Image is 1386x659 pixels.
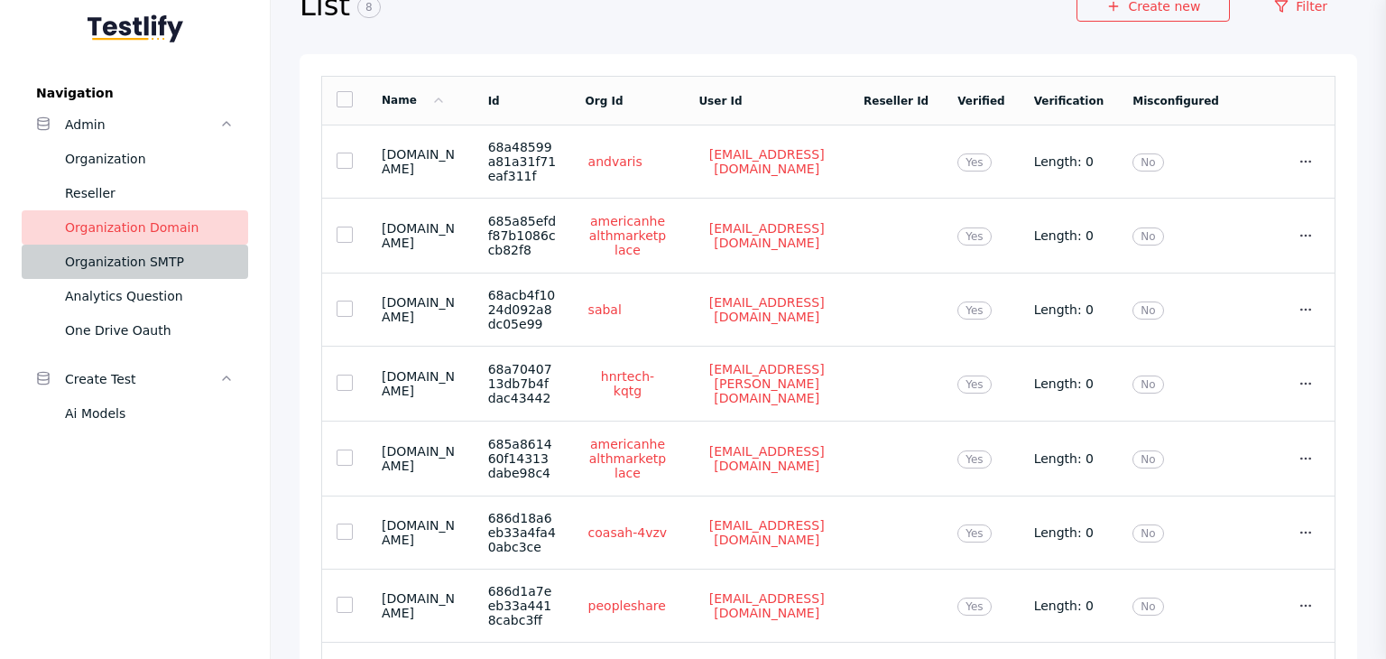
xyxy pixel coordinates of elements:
section: [DOMAIN_NAME] [382,591,459,620]
div: Organization Domain [65,217,234,238]
span: No [1132,227,1163,246]
div: Create Test [65,368,219,390]
span: Yes [957,598,991,616]
a: [EMAIL_ADDRESS][DOMAIN_NAME] [698,443,835,474]
a: Organization SMTP [22,245,248,279]
a: Name [382,94,446,107]
span: Yes [957,153,991,172]
div: Reseller [65,182,234,204]
span: No [1132,524,1163,543]
section: 686d18a6eb33a4fa40abc3ce [488,511,557,554]
section: [DOMAIN_NAME] [382,444,459,473]
a: Reseller Id [864,95,929,107]
a: User Id [698,95,742,107]
a: peopleshare [586,598,669,614]
a: americanhealthmarketplace [586,436,670,481]
a: hnrtech-kqtg [586,368,670,399]
a: Id [488,95,500,107]
section: 68a48599a81a31f71eaf311f [488,140,557,183]
a: Analytics Question [22,279,248,313]
span: Yes [957,376,991,394]
span: Yes [957,302,991,320]
span: No [1132,450,1163,469]
img: Testlify - Backoffice [88,14,183,42]
a: [EMAIL_ADDRESS][DOMAIN_NAME] [698,517,835,548]
a: [EMAIL_ADDRESS][DOMAIN_NAME] [698,220,835,251]
section: 68acb4f1024d092a8dc05e99 [488,288,557,331]
span: Length: 0 [1034,154,1094,169]
a: [EMAIL_ADDRESS][DOMAIN_NAME] [698,590,835,621]
div: Organization [65,148,234,170]
a: coasah-4vzv [586,524,670,541]
a: Organization [22,142,248,176]
a: [EMAIL_ADDRESS][DOMAIN_NAME] [698,146,835,177]
span: No [1132,598,1163,616]
label: Navigation [22,86,248,100]
a: Reseller [22,176,248,210]
span: Yes [957,450,991,469]
section: 685a861460f14313dabe98c4 [488,437,557,480]
span: Length: 0 [1034,302,1094,317]
div: Organization SMTP [65,251,234,273]
span: Length: 0 [1034,525,1094,540]
section: [DOMAIN_NAME] [382,147,459,176]
section: 685a85efdf87b1086ccb82f8 [488,214,557,257]
a: [EMAIL_ADDRESS][DOMAIN_NAME] [698,294,835,325]
section: [DOMAIN_NAME] [382,221,459,250]
a: americanhealthmarketplace [586,213,670,258]
a: sabal [586,302,624,318]
section: [DOMAIN_NAME] [382,369,459,398]
section: 68a7040713db7b4fdac43442 [488,362,557,405]
a: [EMAIL_ADDRESS][PERSON_NAME][DOMAIN_NAME] [698,361,835,406]
span: Yes [957,227,991,246]
span: Yes [957,524,991,543]
a: Org Id [586,95,624,107]
div: Analytics Question [65,285,234,307]
span: Length: 0 [1034,228,1094,243]
span: No [1132,376,1163,394]
a: Verified [957,95,1004,107]
div: Admin [65,114,219,135]
span: No [1132,153,1163,172]
a: Organization Domain [22,210,248,245]
a: andvaris [586,153,645,170]
span: Length: 0 [1034,451,1094,466]
span: Length: 0 [1034,376,1094,391]
td: Verification [1020,77,1119,125]
section: 686d1a7eeb33a4418cabc3ff [488,584,557,627]
div: Ai Models [65,403,234,424]
section: [DOMAIN_NAME] [382,295,459,324]
a: Ai Models [22,396,248,431]
section: [DOMAIN_NAME] [382,518,459,547]
span: No [1132,302,1163,320]
a: One Drive Oauth [22,313,248,348]
div: One Drive Oauth [65,320,234,341]
a: Misconfigured [1132,95,1219,107]
span: Length: 0 [1034,599,1094,613]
